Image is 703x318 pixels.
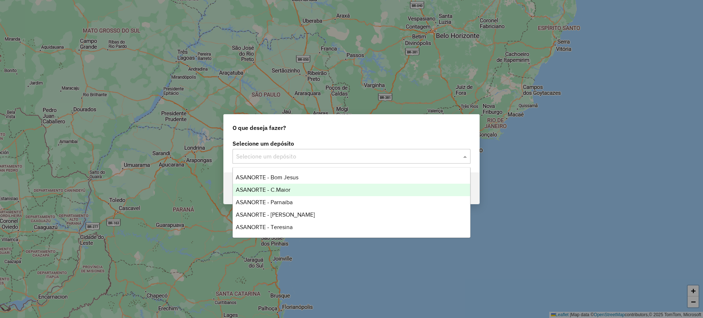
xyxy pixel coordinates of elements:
span: O que deseja fazer? [233,123,286,132]
span: ASANORTE - Teresina [236,224,293,230]
span: ASANORTE - Parnaiba [236,199,293,205]
span: ASANORTE - Bom Jesus [236,174,298,180]
label: Selecione um depósito [233,139,470,148]
span: ASANORTE - C.Maior [236,187,290,193]
ng-dropdown-panel: Options list [233,167,470,238]
span: ASANORTE - [PERSON_NAME] [236,212,315,218]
